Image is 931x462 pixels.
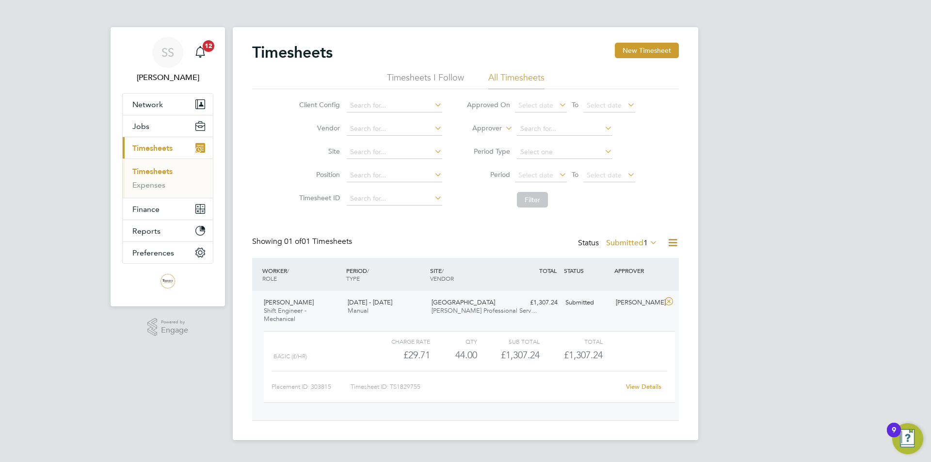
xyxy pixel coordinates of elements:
[466,170,510,179] label: Period
[296,193,340,202] label: Timesheet ID
[161,46,174,59] span: SS
[615,43,679,58] button: New Timesheet
[477,347,540,363] div: £1,307.24
[122,72,213,83] span: Steve Shine
[260,262,344,287] div: WORKER
[132,180,165,190] a: Expenses
[569,168,581,181] span: To
[346,274,360,282] span: TYPE
[430,347,477,363] div: 44.00
[348,306,369,315] span: Manual
[123,137,213,159] button: Timesheets
[132,122,149,131] span: Jobs
[518,101,553,110] span: Select date
[123,94,213,115] button: Network
[368,335,430,347] div: Charge rate
[296,100,340,109] label: Client Config
[132,248,174,257] span: Preferences
[252,43,333,62] h2: Timesheets
[488,72,545,89] li: All Timesheets
[387,72,464,89] li: Timesheets I Follow
[287,267,289,274] span: /
[892,430,896,443] div: 9
[160,273,176,289] img: trevettgroup-logo-retina.png
[296,170,340,179] label: Position
[442,267,444,274] span: /
[428,262,512,287] div: SITE
[347,145,442,159] input: Search for...
[273,353,307,360] span: Basic (£/HR)
[132,226,161,236] span: Reports
[123,198,213,220] button: Finance
[430,335,477,347] div: QTY
[587,171,622,179] span: Select date
[517,145,612,159] input: Select one
[562,295,612,311] div: Submitted
[518,171,553,179] span: Select date
[562,262,612,279] div: STATUS
[626,382,661,391] a: View Details
[191,37,210,68] a: 12
[122,37,213,83] a: SS[PERSON_NAME]
[161,326,188,335] span: Engage
[296,124,340,132] label: Vendor
[132,205,160,214] span: Finance
[511,295,562,311] div: £1,307.24
[161,318,188,326] span: Powered by
[123,115,213,137] button: Jobs
[892,423,923,454] button: Open Resource Center, 9 new notifications
[539,267,557,274] span: TOTAL
[123,242,213,263] button: Preferences
[458,124,502,133] label: Approver
[477,335,540,347] div: Sub Total
[432,306,537,315] span: [PERSON_NAME] Professional Serv…
[517,122,612,136] input: Search for...
[264,298,314,306] span: [PERSON_NAME]
[351,379,620,395] div: Timesheet ID: TS1829755
[612,295,662,311] div: [PERSON_NAME]
[643,238,648,248] span: 1
[132,100,163,109] span: Network
[122,273,213,289] a: Go to home page
[252,237,354,247] div: Showing
[284,237,302,246] span: 01 of
[147,318,189,336] a: Powered byEngage
[203,40,214,52] span: 12
[432,298,495,306] span: [GEOGRAPHIC_DATA]
[606,238,658,248] label: Submitted
[272,379,351,395] div: Placement ID: 303815
[347,99,442,112] input: Search for...
[132,167,173,176] a: Timesheets
[111,27,225,306] nav: Main navigation
[612,262,662,279] div: APPROVER
[517,192,548,207] button: Filter
[368,347,430,363] div: £29.71
[466,147,510,156] label: Period Type
[284,237,352,246] span: 01 Timesheets
[296,147,340,156] label: Site
[367,267,369,274] span: /
[564,349,603,361] span: £1,307.24
[344,262,428,287] div: PERIOD
[587,101,622,110] span: Select date
[347,192,442,206] input: Search for...
[430,274,454,282] span: VENDOR
[347,169,442,182] input: Search for...
[569,98,581,111] span: To
[123,159,213,198] div: Timesheets
[466,100,510,109] label: Approved On
[540,335,602,347] div: Total
[132,143,173,153] span: Timesheets
[262,274,277,282] span: ROLE
[348,298,392,306] span: [DATE] - [DATE]
[264,306,306,323] span: Shift Engineer - Mechanical
[347,122,442,136] input: Search for...
[123,220,213,241] button: Reports
[578,237,659,250] div: Status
